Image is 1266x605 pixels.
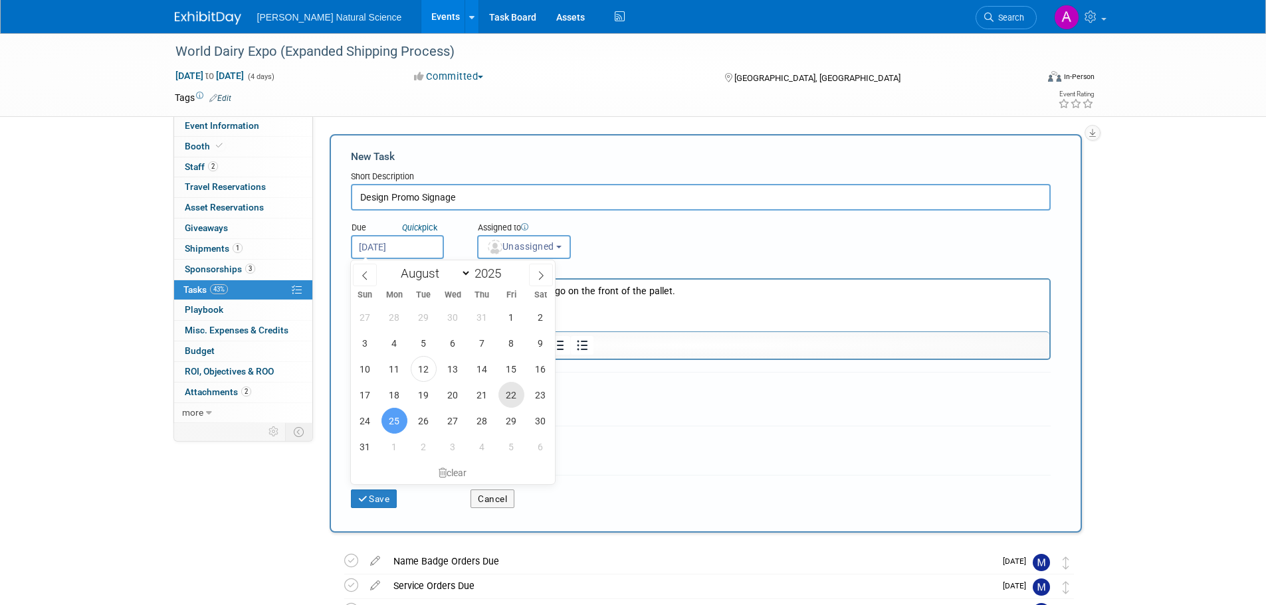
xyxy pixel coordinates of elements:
[440,356,466,382] span: August 13, 2025
[174,300,312,320] a: Playbook
[528,382,554,408] span: August 23, 2025
[1033,554,1050,571] img: Meggie Asche
[1058,91,1094,98] div: Event Rating
[351,432,1051,446] div: Tag Contributors
[352,382,378,408] span: August 17, 2025
[351,291,380,300] span: Sun
[174,116,312,136] a: Event Information
[381,434,407,460] span: September 1, 2025
[411,408,437,434] span: August 26, 2025
[411,356,437,382] span: August 12, 2025
[526,291,555,300] span: Sat
[183,284,228,295] span: Tasks
[381,382,407,408] span: August 18, 2025
[174,157,312,177] a: Staff2
[185,264,255,274] span: Sponsorships
[364,555,387,567] a: edit
[285,423,312,440] td: Toggle Event Tabs
[185,202,264,213] span: Asset Reservations
[182,407,203,418] span: more
[351,171,1051,184] div: Short Description
[469,408,495,434] span: August 28, 2025
[174,137,312,157] a: Booth
[175,11,241,25] img: ExhibitDay
[174,260,312,280] a: Sponsorships3
[440,382,466,408] span: August 20, 2025
[496,291,526,300] span: Fri
[185,161,218,172] span: Staff
[411,330,437,356] span: August 5, 2025
[528,330,554,356] span: August 9, 2025
[351,462,556,484] div: clear
[1054,5,1079,30] img: Annie Hinote
[352,304,378,330] span: July 27, 2025
[548,336,570,355] button: Numbered list
[379,291,409,300] span: Mon
[241,387,251,396] span: 2
[498,408,524,434] span: August 29, 2025
[185,387,251,397] span: Attachments
[185,304,223,315] span: Playbook
[174,383,312,402] a: Attachments2
[1033,578,1050,596] img: Meggie Asche
[477,235,572,259] button: Unassigned
[486,241,554,252] span: Unassigned
[263,423,286,440] td: Personalize Event Tab Strip
[185,366,274,377] span: ROI, Objectives & ROO
[976,6,1037,29] a: Search
[174,239,312,259] a: Shipments1
[440,434,466,460] span: September 3, 2025
[351,222,457,235] div: Due
[171,40,1017,64] div: World Dairy Expo (Expanded Shipping Process)
[245,264,255,274] span: 3
[174,362,312,382] a: ROI, Objectives & ROO
[351,184,1051,211] input: Name of task or a short description
[1048,71,1061,82] img: Format-Inperson.png
[469,382,495,408] span: August 21, 2025
[351,489,397,508] button: Save
[185,243,243,254] span: Shipments
[734,73,900,83] span: [GEOGRAPHIC_DATA], [GEOGRAPHIC_DATA]
[498,382,524,408] span: August 22, 2025
[409,70,488,84] button: Committed
[469,330,495,356] span: August 7, 2025
[1063,581,1069,594] i: Move task
[185,120,259,131] span: Event Information
[1003,581,1033,590] span: [DATE]
[571,336,593,355] button: Bullet list
[174,218,312,238] a: Giveaways
[185,141,225,151] span: Booth
[175,91,231,104] td: Tags
[174,403,312,423] a: more
[528,356,554,382] span: August 16, 2025
[257,12,402,23] span: [PERSON_NAME] Natural Science
[994,13,1024,23] span: Search
[381,330,407,356] span: August 4, 2025
[381,304,407,330] span: July 28, 2025
[352,408,378,434] span: August 24, 2025
[440,408,466,434] span: August 27, 2025
[1003,557,1033,566] span: [DATE]
[440,304,466,330] span: July 30, 2025
[498,304,524,330] span: August 1, 2025
[471,489,514,508] button: Cancel
[216,142,223,149] i: Booth reservation complete
[528,304,554,330] span: August 2, 2025
[498,330,524,356] span: August 8, 2025
[203,70,216,81] span: to
[402,222,422,232] i: Quick
[174,280,312,300] a: Tasks43%
[209,94,231,103] a: Edit
[958,69,1095,89] div: Event Format
[399,222,440,233] a: Quickpick
[381,408,407,434] span: August 25, 2025
[387,574,995,597] div: Service Orders Due
[440,330,466,356] span: August 6, 2025
[467,291,496,300] span: Thu
[477,222,637,235] div: Assigned to
[438,291,467,300] span: Wed
[411,382,437,408] span: August 19, 2025
[352,356,378,382] span: August 10, 2025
